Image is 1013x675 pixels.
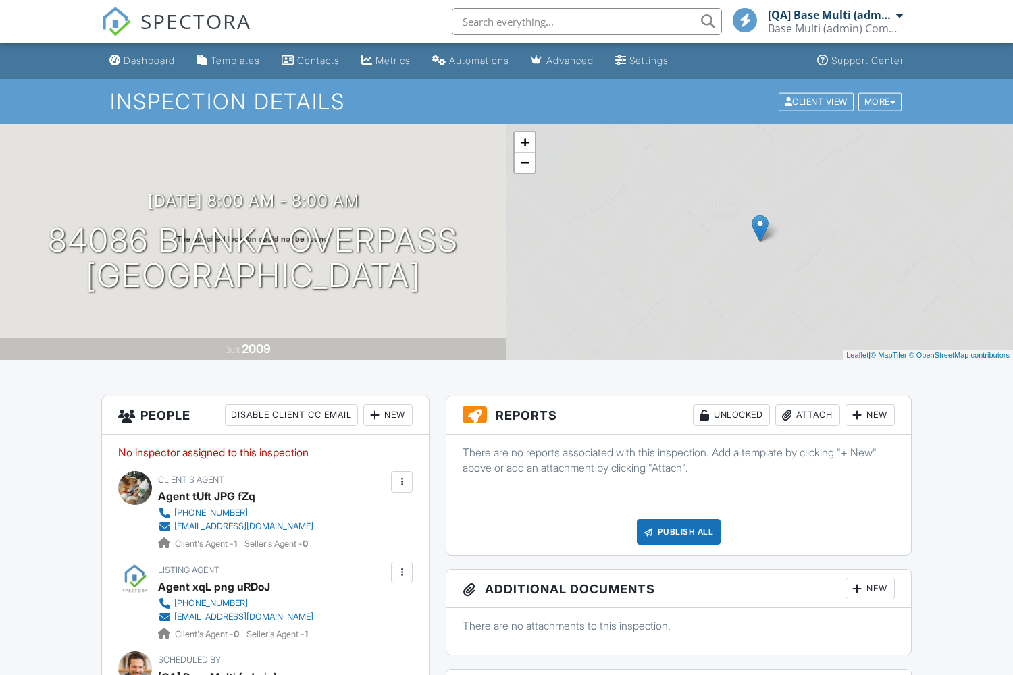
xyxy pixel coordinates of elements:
[101,18,251,47] a: SPECTORA
[158,506,313,520] a: [PHONE_NUMBER]
[637,519,721,545] div: Publish All
[118,445,413,460] p: No inspector assigned to this inspection
[777,96,857,106] a: Client View
[610,49,674,74] a: Settings
[446,570,911,608] h3: Additional Documents
[158,475,224,485] span: Client's Agent
[175,539,239,549] span: Client's Agent -
[158,610,313,624] a: [EMAIL_ADDRESS][DOMAIN_NAME]
[158,520,313,533] a: [EMAIL_ADDRESS][DOMAIN_NAME]
[846,404,895,426] div: New
[101,7,131,36] img: The Best Home Inspection Software - Spectora
[225,404,358,426] div: Disable Client CC Email
[242,342,271,356] div: 2009
[174,508,248,518] div: [PHONE_NUMBER]
[305,629,308,639] strong: 1
[175,629,241,639] span: Client's Agent -
[846,578,895,599] div: New
[174,598,248,609] div: [PHONE_NUMBER]
[768,22,903,35] div: Base Multi (admin) Company
[546,55,594,66] div: Advanced
[427,49,515,74] a: Automations (Basic)
[211,55,260,66] div: Templates
[234,629,239,639] strong: 0
[452,8,722,35] input: Search everything...
[446,396,911,435] h3: Reports
[463,618,895,633] p: There are no attachments to this inspection.
[124,55,175,66] div: Dashboard
[515,132,535,153] a: Zoom in
[174,612,313,622] div: [EMAIL_ADDRESS][DOMAIN_NAME]
[775,404,840,426] div: Attach
[831,55,904,66] div: Support Center
[102,396,429,435] h3: People
[629,55,669,66] div: Settings
[871,351,907,359] a: © MapTiler
[158,597,313,610] a: [PHONE_NUMBER]
[363,404,413,426] div: New
[356,49,416,74] a: Metrics
[191,49,265,74] a: Templates
[693,404,770,426] div: Unlocked
[303,539,308,549] strong: 0
[234,539,237,549] strong: 1
[858,92,902,111] div: More
[812,49,909,74] a: Support Center
[779,92,854,111] div: Client View
[515,153,535,173] a: Zoom out
[246,629,308,639] span: Seller's Agent -
[158,655,221,665] span: Scheduled By
[375,55,411,66] div: Metrics
[525,49,599,74] a: Advanced
[158,565,219,575] span: Listing Agent
[148,192,359,210] h3: [DATE] 8:00 am - 8:00 am
[768,8,893,22] div: [QA] Base Multi (admin)
[110,90,903,113] h1: Inspection Details
[48,223,459,294] h1: 84086 Bianka Overpass [GEOGRAPHIC_DATA]
[297,55,340,66] div: Contacts
[244,539,308,549] span: Seller's Agent -
[276,49,345,74] a: Contacts
[158,576,270,597] a: Agent xqL png uRDoJ
[449,55,509,66] div: Automations
[158,486,255,506] a: Agent tUft JPG fZq
[846,351,868,359] a: Leaflet
[174,521,313,532] div: [EMAIL_ADDRESS][DOMAIN_NAME]
[843,350,1013,361] div: |
[909,351,1010,359] a: © OpenStreetMap contributors
[104,49,180,74] a: Dashboard
[225,345,240,355] span: Built
[463,445,895,475] p: There are no reports associated with this inspection. Add a template by clicking "+ New" above or...
[140,7,251,35] span: SPECTORA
